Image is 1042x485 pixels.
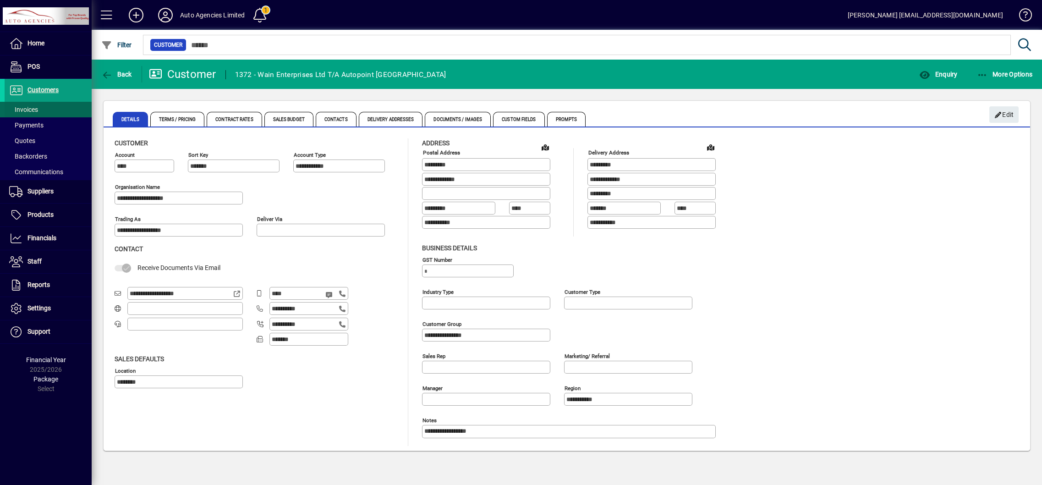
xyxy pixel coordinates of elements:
[180,8,245,22] div: Auto Agencies Limited
[422,385,443,391] mat-label: Manager
[26,356,66,364] span: Financial Year
[92,66,142,83] app-page-header-button: Back
[27,63,40,70] span: POS
[994,107,1014,122] span: Edit
[5,133,92,149] a: Quotes
[149,67,216,82] div: Customer
[150,112,205,127] span: Terms / Pricing
[115,139,148,147] span: Customer
[422,244,477,252] span: Business details
[565,385,581,391] mat-label: Region
[137,264,220,271] span: Receive Documents Via Email
[493,112,544,127] span: Custom Fields
[565,288,600,295] mat-label: Customer type
[538,140,553,154] a: View on map
[977,71,1033,78] span: More Options
[27,211,54,218] span: Products
[5,180,92,203] a: Suppliers
[27,281,50,288] span: Reports
[235,67,446,82] div: 1372 - Wain Enterprises Ltd T/A Autopoint [GEOGRAPHIC_DATA]
[5,274,92,297] a: Reports
[848,8,1003,22] div: [PERSON_NAME] [EMAIL_ADDRESS][DOMAIN_NAME]
[27,258,42,265] span: Staff
[422,353,445,359] mat-label: Sales rep
[5,227,92,250] a: Financials
[121,7,151,23] button: Add
[27,304,51,312] span: Settings
[5,164,92,180] a: Communications
[917,66,960,83] button: Enquiry
[919,71,957,78] span: Enquiry
[975,66,1035,83] button: More Options
[359,112,423,127] span: Delivery Addresses
[27,39,44,47] span: Home
[115,245,143,253] span: Contact
[5,250,92,273] a: Staff
[27,187,54,195] span: Suppliers
[99,37,134,53] button: Filter
[151,7,180,23] button: Profile
[33,375,58,383] span: Package
[257,216,282,222] mat-label: Deliver via
[5,102,92,117] a: Invoices
[9,153,47,160] span: Backorders
[9,121,44,129] span: Payments
[5,297,92,320] a: Settings
[27,86,59,94] span: Customers
[115,355,164,363] span: Sales defaults
[115,367,136,374] mat-label: Location
[101,41,132,49] span: Filter
[113,112,148,127] span: Details
[9,106,38,113] span: Invoices
[294,152,326,158] mat-label: Account Type
[99,66,134,83] button: Back
[154,40,182,50] span: Customer
[5,204,92,226] a: Products
[207,112,262,127] span: Contract Rates
[316,112,356,127] span: Contacts
[115,216,141,222] mat-label: Trading as
[319,284,341,306] button: Send SMS
[703,140,718,154] a: View on map
[27,234,56,242] span: Financials
[5,117,92,133] a: Payments
[989,106,1019,123] button: Edit
[115,184,160,190] mat-label: Organisation name
[264,112,313,127] span: Sales Budget
[9,137,35,144] span: Quotes
[565,353,610,359] mat-label: Marketing/ Referral
[422,320,461,327] mat-label: Customer group
[547,112,586,127] span: Prompts
[422,417,437,423] mat-label: Notes
[5,55,92,78] a: POS
[27,328,50,335] span: Support
[5,320,92,343] a: Support
[422,139,450,147] span: Address
[115,152,135,158] mat-label: Account
[1012,2,1031,32] a: Knowledge Base
[422,256,452,263] mat-label: GST Number
[425,112,491,127] span: Documents / Images
[422,288,454,295] mat-label: Industry type
[188,152,208,158] mat-label: Sort key
[101,71,132,78] span: Back
[5,32,92,55] a: Home
[5,149,92,164] a: Backorders
[9,168,63,176] span: Communications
